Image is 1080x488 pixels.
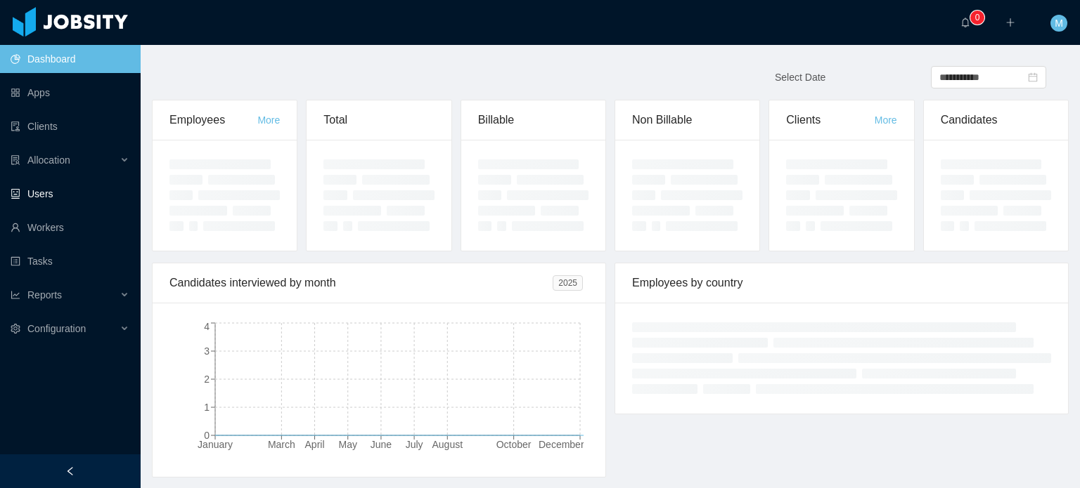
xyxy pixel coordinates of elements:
[204,345,210,357] tspan: 3
[204,374,210,385] tspan: 2
[204,402,210,413] tspan: 1
[539,439,584,450] tspan: December
[371,439,392,450] tspan: June
[268,439,295,450] tspan: March
[11,79,129,107] a: icon: appstoreApps
[406,439,423,450] tspan: July
[323,100,434,140] div: Total
[960,18,970,27] i: icon: bell
[1055,15,1063,32] span: M
[204,430,210,441] tspan: 0
[875,114,897,126] a: More
[169,263,553,303] div: Candidates interviewed by month
[775,72,825,83] span: Select Date
[1028,72,1038,82] i: icon: calendar
[478,100,589,140] div: Billable
[496,439,532,450] tspan: October
[11,324,20,334] i: icon: setting
[632,100,742,140] div: Non Billable
[553,275,583,291] span: 2025
[27,289,62,301] span: Reports
[198,439,233,450] tspan: January
[1005,18,1015,27] i: icon: plus
[11,213,129,242] a: icon: userWorkers
[786,100,874,140] div: Clients
[305,439,325,450] tspan: April
[27,154,70,166] span: Allocation
[339,439,357,450] tspan: May
[632,263,1051,303] div: Employees by country
[11,247,129,275] a: icon: profileTasks
[11,155,20,165] i: icon: solution
[11,180,129,208] a: icon: robotUsers
[11,112,129,140] a: icon: auditClients
[11,45,129,73] a: icon: pie-chartDashboard
[257,114,280,126] a: More
[11,290,20,300] i: icon: line-chart
[204,321,210,332] tspan: 4
[169,100,257,140] div: Employees
[941,100,1051,140] div: Candidates
[970,11,984,25] sup: 0
[432,439,463,450] tspan: August
[27,323,86,334] span: Configuration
